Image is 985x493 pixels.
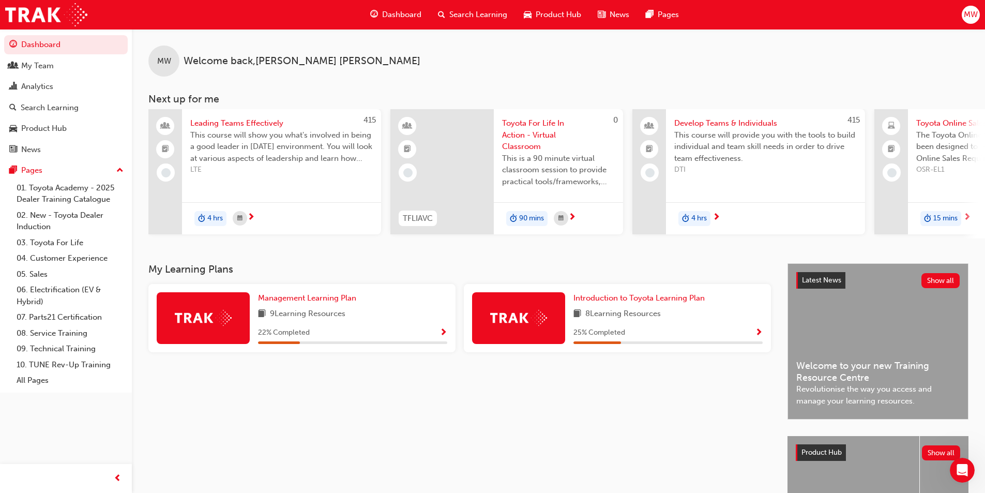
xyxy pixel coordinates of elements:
span: Welcome to your new Training Resource Centre [796,360,960,383]
span: guage-icon [370,8,378,21]
span: 25 % Completed [573,327,625,339]
span: car-icon [524,8,532,21]
a: News [4,140,128,159]
a: search-iconSearch Learning [430,4,516,25]
span: learningRecordVerb_NONE-icon [403,168,413,177]
span: Leading Teams Effectively [190,117,373,129]
span: search-icon [9,103,17,113]
span: search-icon [438,8,445,21]
button: Show Progress [755,326,763,339]
span: next-icon [568,213,576,222]
a: Management Learning Plan [258,292,360,304]
a: 04. Customer Experience [12,250,128,266]
a: 06. Electrification (EV & Hybrid) [12,282,128,309]
div: News [21,144,41,156]
span: Welcome back , [PERSON_NAME] [PERSON_NAME] [184,55,420,67]
a: 10. TUNE Rev-Up Training [12,357,128,373]
span: Product Hub [801,448,842,457]
span: chart-icon [9,82,17,92]
span: car-icon [9,124,17,133]
span: calendar-icon [558,212,564,225]
span: Latest News [802,276,841,285]
span: news-icon [9,145,17,155]
span: LTE [190,164,373,176]
span: pages-icon [646,8,654,21]
span: laptop-icon [888,119,895,133]
span: This is a 90 minute virtual classroom session to provide practical tools/frameworks, behaviours a... [502,153,615,188]
span: 22 % Completed [258,327,310,339]
span: next-icon [713,213,720,222]
span: Revolutionise the way you access and manage your learning resources. [796,383,960,407]
span: learningRecordVerb_NONE-icon [645,168,655,177]
a: 0TFLIAVCToyota For Life In Action - Virtual ClassroomThis is a 90 minute virtual classroom sessio... [390,109,623,234]
span: booktick-icon [888,143,895,156]
span: book-icon [258,308,266,321]
span: 4 hrs [207,213,223,225]
span: booktick-icon [162,143,169,156]
button: Pages [4,161,128,180]
button: Show all [922,445,961,460]
span: 15 mins [933,213,958,225]
img: Trak [490,310,547,326]
a: Analytics [4,77,128,96]
button: DashboardMy TeamAnalyticsSearch LearningProduct HubNews [4,33,128,161]
a: car-iconProduct Hub [516,4,589,25]
iframe: Intercom live chat [950,458,975,483]
a: 02. New - Toyota Dealer Induction [12,207,128,235]
span: people-icon [646,119,653,133]
div: Pages [21,165,42,176]
span: News [610,9,629,21]
span: booktick-icon [404,143,411,156]
a: My Team [4,56,128,76]
span: MW [964,9,978,21]
a: Latest NewsShow allWelcome to your new Training Resource CentreRevolutionise the way you access a... [787,263,968,420]
span: Management Learning Plan [258,293,356,303]
span: Show Progress [755,328,763,338]
span: 0 [613,115,618,125]
a: 08. Service Training [12,325,128,341]
span: Dashboard [382,9,421,21]
a: guage-iconDashboard [362,4,430,25]
span: learningRecordVerb_NONE-icon [161,168,171,177]
button: Show all [921,273,960,288]
a: pages-iconPages [638,4,687,25]
span: Search Learning [449,9,507,21]
span: 4 hrs [691,213,707,225]
div: My Team [21,60,54,72]
span: up-icon [116,164,124,177]
a: Latest NewsShow all [796,272,960,289]
span: next-icon [247,213,255,222]
span: Toyota For Life In Action - Virtual Classroom [502,117,615,153]
h3: My Learning Plans [148,263,771,275]
span: calendar-icon [237,212,243,225]
span: TFLIAVC [403,213,433,225]
span: news-icon [598,8,605,21]
a: 09. Technical Training [12,341,128,357]
span: booktick-icon [646,143,653,156]
span: people-icon [162,119,169,133]
span: duration-icon [198,212,205,226]
span: This course will show you what's involved in being a good leader in [DATE] environment. You will ... [190,129,373,165]
span: DTI [674,164,857,176]
span: duration-icon [682,212,689,226]
div: Analytics [21,81,53,93]
span: next-icon [963,213,971,222]
span: learningRecordVerb_NONE-icon [887,168,897,177]
span: 90 mins [519,213,544,225]
a: 03. Toyota For Life [12,235,128,251]
div: Search Learning [21,102,79,114]
span: 415 [363,115,376,125]
span: Product Hub [536,9,581,21]
span: This course will provide you with the tools to build individual and team skill needs in order to ... [674,129,857,165]
span: Introduction to Toyota Learning Plan [573,293,705,303]
a: Introduction to Toyota Learning Plan [573,292,709,304]
h3: Next up for me [132,93,985,105]
a: 07. Parts21 Certification [12,309,128,325]
a: 05. Sales [12,266,128,282]
span: book-icon [573,308,581,321]
a: 415Develop Teams & IndividualsThis course will provide you with the tools to build individual and... [632,109,865,234]
button: Show Progress [440,326,447,339]
div: Product Hub [21,123,67,135]
span: pages-icon [9,166,17,175]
